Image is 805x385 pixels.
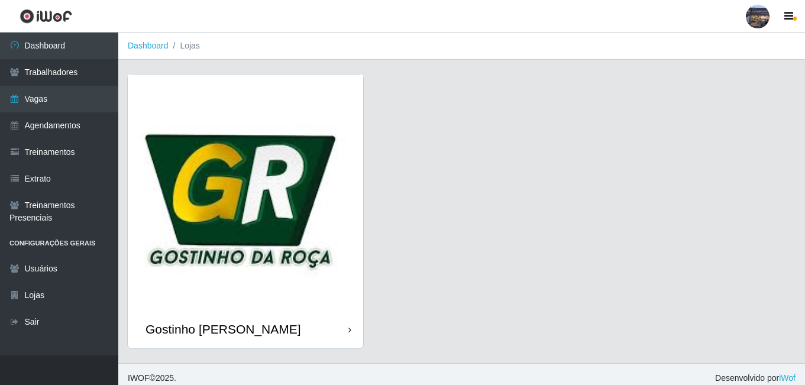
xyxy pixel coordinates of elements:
[715,372,796,384] span: Desenvolvido por
[146,322,301,337] div: Gostinho [PERSON_NAME]
[128,75,363,310] img: cardImg
[128,41,169,50] a: Dashboard
[118,33,805,60] nav: breadcrumb
[20,9,72,24] img: CoreUI Logo
[779,373,796,383] a: iWof
[169,40,200,52] li: Lojas
[128,373,150,383] span: IWOF
[128,75,363,348] a: Gostinho [PERSON_NAME]
[128,372,176,384] span: © 2025 .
